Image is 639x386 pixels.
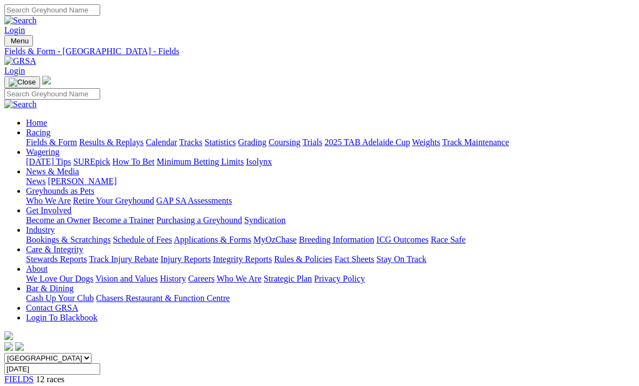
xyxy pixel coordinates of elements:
[269,138,301,147] a: Coursing
[324,138,410,147] a: 2025 TAB Adelaide Cup
[26,157,71,166] a: [DATE] Tips
[26,225,55,234] a: Industry
[26,118,47,127] a: Home
[26,128,50,137] a: Racing
[157,157,244,166] a: Minimum Betting Limits
[188,274,214,283] a: Careers
[26,167,79,176] a: News & Media
[431,235,465,244] a: Race Safe
[4,363,100,375] input: Select date
[4,16,37,25] img: Search
[36,375,64,384] span: 12 races
[4,4,100,16] input: Search
[113,157,155,166] a: How To Bet
[26,215,635,225] div: Get Involved
[42,76,51,84] img: logo-grsa-white.png
[73,196,154,205] a: Retire Your Greyhound
[26,245,83,254] a: Care & Integrity
[89,254,158,264] a: Track Injury Rebate
[335,254,374,264] a: Fact Sheets
[217,274,262,283] a: Who We Are
[26,254,87,264] a: Stewards Reports
[26,293,635,303] div: Bar & Dining
[26,138,77,147] a: Fields & Form
[4,35,33,47] button: Toggle navigation
[26,313,97,322] a: Login To Blackbook
[26,176,635,186] div: News & Media
[4,342,13,351] img: facebook.svg
[113,235,172,244] a: Schedule of Fees
[4,47,635,56] a: Fields & Form - [GEOGRAPHIC_DATA] - Fields
[15,342,24,351] img: twitter.svg
[4,375,34,384] a: FIELDS
[26,235,635,245] div: Industry
[4,66,25,75] a: Login
[376,254,426,264] a: Stay On Track
[160,274,186,283] a: History
[79,138,144,147] a: Results & Replays
[4,25,25,35] a: Login
[26,176,45,186] a: News
[26,303,78,312] a: Contact GRSA
[95,274,158,283] a: Vision and Values
[73,157,110,166] a: SUREpick
[4,76,40,88] button: Toggle navigation
[253,235,297,244] a: MyOzChase
[246,157,272,166] a: Isolynx
[302,138,322,147] a: Trials
[238,138,266,147] a: Grading
[157,215,242,225] a: Purchasing a Greyhound
[26,284,74,293] a: Bar & Dining
[26,264,48,273] a: About
[26,215,90,225] a: Become an Owner
[26,293,94,303] a: Cash Up Your Club
[442,138,509,147] a: Track Maintenance
[160,254,211,264] a: Injury Reports
[96,293,230,303] a: Chasers Restaurant & Function Centre
[299,235,374,244] a: Breeding Information
[314,274,365,283] a: Privacy Policy
[274,254,332,264] a: Rules & Policies
[26,206,71,215] a: Get Involved
[4,56,36,66] img: GRSA
[11,37,29,45] span: Menu
[205,138,236,147] a: Statistics
[264,274,312,283] a: Strategic Plan
[26,147,60,156] a: Wagering
[26,138,635,147] div: Racing
[26,235,110,244] a: Bookings & Scratchings
[244,215,285,225] a: Syndication
[26,274,93,283] a: We Love Our Dogs
[26,186,94,195] a: Greyhounds as Pets
[26,157,635,167] div: Wagering
[93,215,154,225] a: Become a Trainer
[26,274,635,284] div: About
[146,138,177,147] a: Calendar
[26,196,71,205] a: Who We Are
[179,138,203,147] a: Tracks
[48,176,116,186] a: [PERSON_NAME]
[174,235,251,244] a: Applications & Forms
[26,196,635,206] div: Greyhounds as Pets
[4,88,100,100] input: Search
[157,196,232,205] a: GAP SA Assessments
[376,235,428,244] a: ICG Outcomes
[4,100,37,109] img: Search
[9,78,36,87] img: Close
[213,254,272,264] a: Integrity Reports
[412,138,440,147] a: Weights
[26,254,635,264] div: Care & Integrity
[4,331,13,340] img: logo-grsa-white.png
